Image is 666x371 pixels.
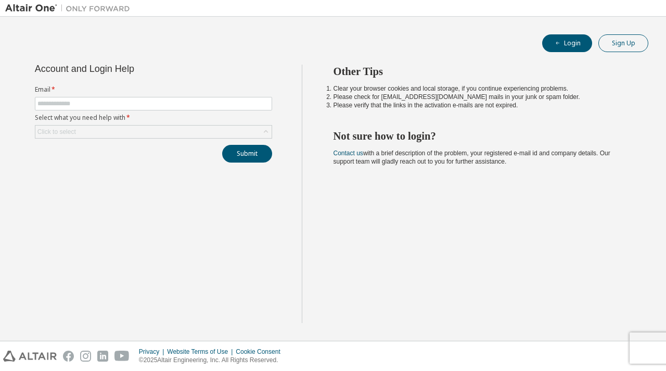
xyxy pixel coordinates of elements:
[80,351,91,362] img: instagram.svg
[334,93,630,101] li: Please check for [EMAIL_ADDRESS][DOMAIN_NAME] mails in your junk or spam folder.
[139,348,167,356] div: Privacy
[3,351,57,362] img: altair_logo.svg
[35,85,272,94] label: Email
[35,114,272,122] label: Select what you need help with
[334,65,630,78] h2: Other Tips
[97,351,108,362] img: linkedin.svg
[334,150,610,165] span: with a brief description of the problem, your registered e-mail id and company details. Our suppo...
[35,126,272,138] div: Click to select
[334,129,630,143] h2: Not sure how to login?
[334,84,630,93] li: Clear your browser cookies and local storage, if you continue experiencing problems.
[222,145,272,163] button: Submit
[37,128,76,136] div: Click to select
[334,101,630,109] li: Please verify that the links in the activation e-mails are not expired.
[334,150,363,157] a: Contact us
[542,34,592,52] button: Login
[167,348,236,356] div: Website Terms of Use
[5,3,135,14] img: Altair One
[236,348,286,356] div: Cookie Consent
[598,34,648,52] button: Sign Up
[139,356,287,365] p: © 2025 Altair Engineering, Inc. All Rights Reserved.
[35,65,225,73] div: Account and Login Help
[114,351,130,362] img: youtube.svg
[63,351,74,362] img: facebook.svg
